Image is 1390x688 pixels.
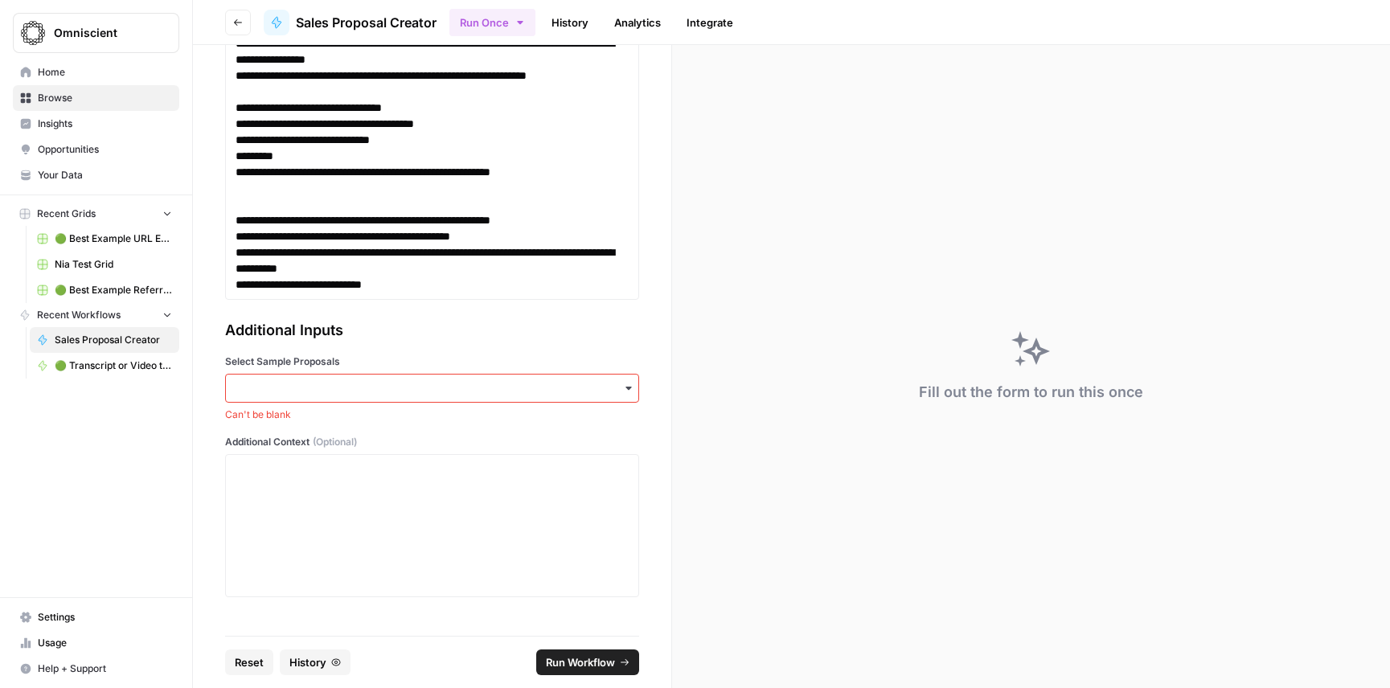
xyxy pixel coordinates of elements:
[30,277,179,303] a: 🟢 Best Example Referring Domains Finder Grid (1)
[296,13,437,32] span: Sales Proposal Creator
[280,649,351,675] button: History
[677,10,743,35] a: Integrate
[264,10,437,35] a: Sales Proposal Creator
[225,649,273,675] button: Reset
[13,656,179,682] button: Help + Support
[30,327,179,353] a: Sales Proposal Creator
[37,308,121,322] span: Recent Workflows
[605,10,670,35] a: Analytics
[13,630,179,656] a: Usage
[38,168,172,182] span: Your Data
[13,162,179,188] a: Your Data
[919,381,1143,403] div: Fill out the form to run this once
[542,10,598,35] a: History
[55,283,172,297] span: 🟢 Best Example Referring Domains Finder Grid (1)
[55,358,172,373] span: 🟢 Transcript or Video to LinkedIn Posts
[38,91,172,105] span: Browse
[225,319,639,342] div: Additional Inputs
[30,353,179,379] a: 🟢 Transcript or Video to LinkedIn Posts
[289,654,326,670] span: History
[13,13,179,53] button: Workspace: Omniscient
[55,257,172,272] span: Nia Test Grid
[38,65,172,80] span: Home
[30,252,179,277] a: Nia Test Grid
[13,137,179,162] a: Opportunities
[313,435,357,449] span: (Optional)
[13,59,179,85] a: Home
[13,604,179,630] a: Settings
[546,654,615,670] span: Run Workflow
[38,610,172,625] span: Settings
[18,18,47,47] img: Omniscient Logo
[536,649,639,675] button: Run Workflow
[225,435,639,449] label: Additional Context
[30,226,179,252] a: 🟢 Best Example URL Extractor Grid (3)
[13,111,179,137] a: Insights
[225,354,639,369] label: Select Sample Proposals
[55,333,172,347] span: Sales Proposal Creator
[38,661,172,676] span: Help + Support
[55,231,172,246] span: 🟢 Best Example URL Extractor Grid (3)
[54,25,151,41] span: Omniscient
[38,117,172,131] span: Insights
[225,407,639,422] span: Can't be blank
[38,636,172,650] span: Usage
[235,654,264,670] span: Reset
[38,142,172,157] span: Opportunities
[13,303,179,327] button: Recent Workflows
[13,202,179,226] button: Recent Grids
[13,85,179,111] a: Browse
[449,9,535,36] button: Run Once
[37,207,96,221] span: Recent Grids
